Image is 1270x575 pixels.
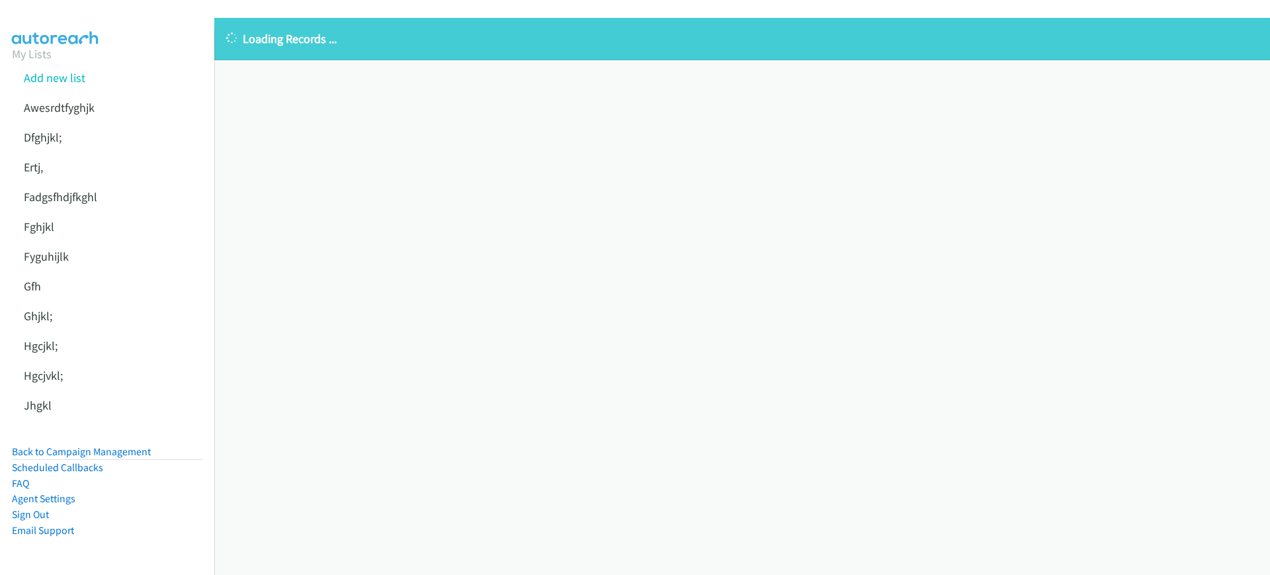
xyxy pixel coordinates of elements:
a: Jhgkl [24,398,52,413]
a: Agent Settings [12,492,75,505]
a: Ertj, [24,159,43,175]
a: Sign Out [12,508,49,521]
a: Awesrdtfyghjk [24,100,95,115]
p: Loading Records ... [226,30,1258,48]
a: FAQ [12,477,29,490]
a: Hgcjvkl; [24,368,63,383]
a: Fadgsfhdjfkghl [24,189,97,204]
a: Add new list [24,70,85,85]
a: Hgcjkl; [24,338,58,353]
a: Email Support [12,524,74,537]
a: Ghjkl; [24,308,52,324]
a: Scheduled Callbacks [12,461,103,474]
a: Fghjkl [24,219,54,234]
a: Fyguhijlk [24,249,69,264]
a: My Lists [12,46,52,62]
a: Dfghjkl; [24,130,62,145]
a: Gfh [24,279,41,294]
a: Back to Campaign Management [12,445,151,458]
